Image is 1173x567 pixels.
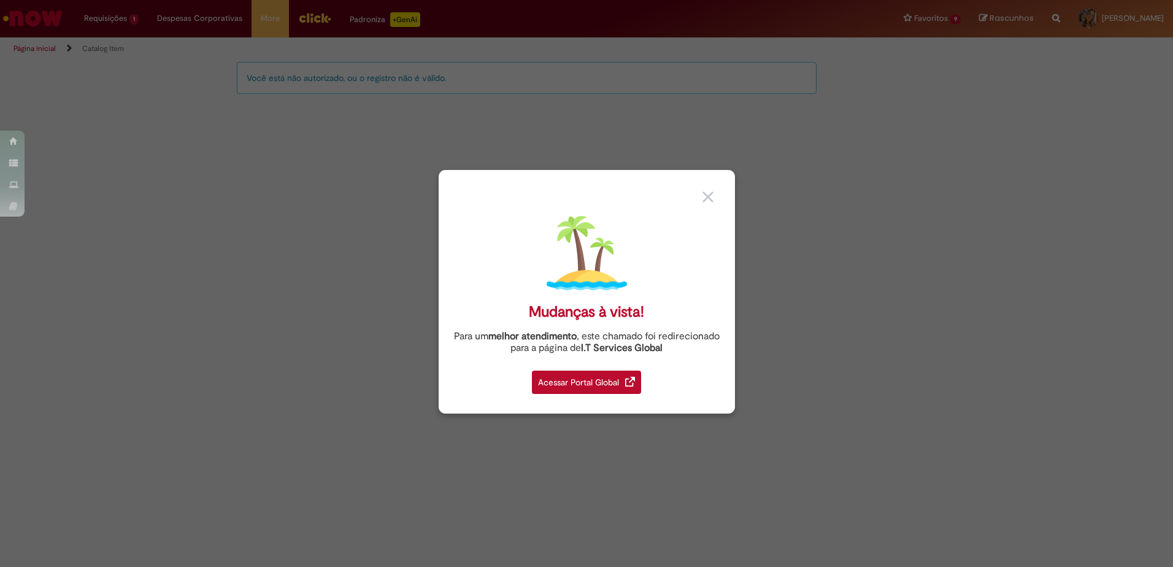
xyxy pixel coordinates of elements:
[529,303,644,321] div: Mudanças à vista!
[532,371,641,394] div: Acessar Portal Global
[625,377,635,387] img: redirect_link.png
[702,191,713,202] img: close_button_grey.png
[547,213,627,293] img: island.png
[532,364,641,394] a: Acessar Portal Global
[581,335,663,354] a: I.T Services Global
[488,330,577,342] strong: melhor atendimento
[448,331,726,354] div: Para um , este chamado foi redirecionado para a página de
